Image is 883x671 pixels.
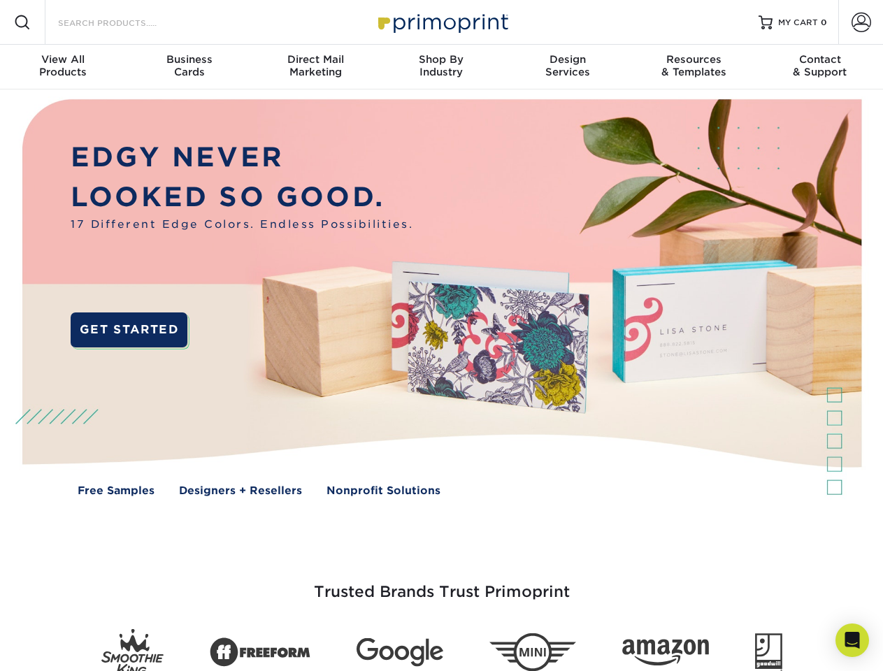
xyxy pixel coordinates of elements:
span: Direct Mail [252,53,378,66]
h3: Trusted Brands Trust Primoprint [33,549,851,618]
a: Nonprofit Solutions [326,483,440,499]
span: Design [505,53,631,66]
span: Shop By [378,53,504,66]
div: Marketing [252,53,378,78]
span: Resources [631,53,756,66]
input: SEARCH PRODUCTS..... [57,14,193,31]
div: & Support [757,53,883,78]
span: Business [126,53,252,66]
div: Cards [126,53,252,78]
div: Services [505,53,631,78]
a: GET STARTED [71,312,187,347]
p: LOOKED SO GOOD. [71,178,413,217]
a: Designers + Resellers [179,483,302,499]
span: MY CART [778,17,818,29]
a: DesignServices [505,45,631,89]
span: 0 [821,17,827,27]
a: Free Samples [78,483,155,499]
div: Open Intercom Messenger [835,623,869,657]
a: Resources& Templates [631,45,756,89]
img: Primoprint [372,7,512,37]
div: & Templates [631,53,756,78]
a: BusinessCards [126,45,252,89]
img: Goodwill [755,633,782,671]
a: Direct MailMarketing [252,45,378,89]
span: 17 Different Edge Colors. Endless Possibilities. [71,217,413,233]
div: Industry [378,53,504,78]
span: Contact [757,53,883,66]
img: Amazon [622,640,709,666]
p: EDGY NEVER [71,138,413,178]
a: Contact& Support [757,45,883,89]
a: Shop ByIndustry [378,45,504,89]
img: Google [357,638,443,667]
